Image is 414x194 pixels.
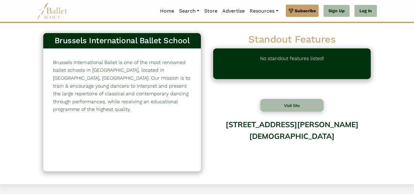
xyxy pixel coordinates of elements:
div: [STREET_ADDRESS][PERSON_NAME][DEMOGRAPHIC_DATA] [213,116,371,165]
h3: Brussels International Ballet School [48,36,196,46]
a: Subscribe [286,5,319,17]
h2: Standout Features [213,33,371,46]
p: Brussels International Ballet is one of the most renowned ballet schools in [GEOGRAPHIC_DATA], lo... [53,59,191,113]
a: Advertise [220,5,247,17]
a: Resources [247,5,281,17]
a: Sign Up [324,5,350,17]
span: Subscribe [295,7,316,14]
button: Visit Site [260,99,324,112]
a: Log In [355,5,377,17]
p: No standout features listed! [260,55,324,73]
a: Store [202,5,220,17]
a: Search [177,5,202,17]
a: Home [158,5,177,17]
img: gem.svg [289,7,293,14]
